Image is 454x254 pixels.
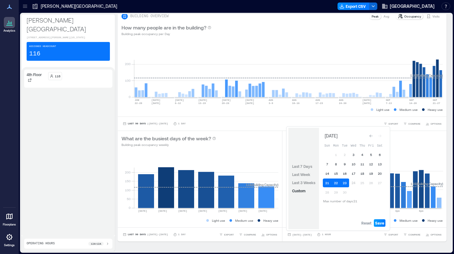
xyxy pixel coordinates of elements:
a: Settings [2,230,17,249]
p: Avg [384,14,389,19]
text: [DATE] [138,210,147,212]
button: Go to previous month [367,132,375,140]
text: 13-19 [198,102,206,105]
tspan: 100 [125,188,131,192]
text: AUG [339,99,343,101]
p: Building peak occupancy per Day [121,31,211,36]
p: Floorplans [3,223,16,226]
text: 22-28 [135,102,142,105]
button: 22 [332,179,340,187]
p: Assigned Headcount [29,44,56,48]
button: 9 [340,160,349,168]
span: Wed [351,144,356,148]
p: 116 [29,49,40,58]
span: EXPORT [389,233,398,236]
span: Thu [359,144,365,148]
tspan: 0 [129,95,131,99]
text: SEP [409,99,414,101]
th: Wednesday [349,141,358,150]
button: 1 [332,150,340,159]
text: [DATE] [158,210,167,212]
th: Saturday [375,141,384,150]
text: 17-23 [316,102,323,105]
tspan: 150 [125,179,131,183]
text: AUG [269,99,273,101]
text: 7-13 [386,102,392,105]
span: Sat [377,144,383,148]
th: Tuesday [340,141,349,150]
text: [DATE] [245,99,254,101]
button: 14 [323,169,332,178]
p: 4th Floor [27,72,42,77]
text: 4pm [395,210,400,212]
th: Friday [367,141,375,150]
a: Floorplans [1,209,18,228]
p: 116 [55,74,60,79]
text: 20-26 [222,102,229,105]
button: 23 [340,179,349,187]
span: Last 7 Days [292,164,312,168]
button: 5 [367,150,375,159]
text: [DATE] [238,210,247,212]
text: [DATE] [222,99,231,101]
text: SEP [386,99,390,101]
tspan: 0 [129,206,131,210]
button: 13 [375,160,384,168]
button: OPTIONS [260,231,278,238]
button: 25 [358,179,367,187]
button: 21 [323,179,332,187]
p: 12a - 12a [91,242,101,246]
button: Export CSV [338,3,369,10]
button: 29 [332,188,340,197]
span: OPTIONS [431,122,441,126]
a: Analytics [2,15,17,34]
p: Light use [212,218,225,223]
text: 21-27 [433,102,440,105]
span: COMPARE [244,233,256,236]
button: OPTIONS [424,121,443,127]
button: Custom [291,187,307,194]
text: [DATE] [245,102,254,105]
button: 8 [332,160,340,168]
text: [DATE] [198,210,207,212]
button: 3 [349,150,358,159]
p: Medium use [235,218,253,223]
button: 2 [340,150,349,159]
button: 28 [323,188,332,197]
span: [GEOGRAPHIC_DATA] [390,3,435,9]
p: Occupancy [404,14,421,19]
text: [DATE] [218,210,227,212]
p: 1 Day [178,122,186,126]
text: [DATE] [362,102,371,105]
span: [DATE] - [DATE] [292,233,312,236]
p: [STREET_ADDRESS][PERSON_NAME][US_STATE] [27,36,110,39]
text: [DATE] [175,99,184,101]
text: SEP [433,99,437,101]
button: [DATE]-[DATE] [286,231,313,238]
button: 24 [349,179,358,187]
p: 1 Hour [322,233,331,236]
p: Light use [376,107,390,112]
span: Mon [333,144,339,148]
button: COMPARE [238,231,257,238]
button: 20 [375,169,384,178]
text: 3-9 [269,102,273,105]
p: [PERSON_NAME][GEOGRAPHIC_DATA] [41,3,117,9]
p: Heavy use [428,107,443,112]
button: OPTIONS [424,231,443,238]
button: 6 [375,150,384,159]
button: 27 [375,179,384,187]
button: 26 [367,179,375,187]
span: Last 3 Weeks [292,180,315,185]
button: COMPARE [402,121,422,127]
span: Save [375,220,384,225]
span: COMPARE [408,122,420,126]
tspan: 50 [127,197,131,201]
th: Monday [332,141,340,150]
button: [GEOGRAPHIC_DATA] [380,1,436,11]
p: Analytics [3,29,15,33]
text: [DATE] [362,99,371,101]
text: [DATE] [178,210,187,212]
p: What are the busiest days of the week? [121,135,211,142]
text: 14-20 [409,102,417,105]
